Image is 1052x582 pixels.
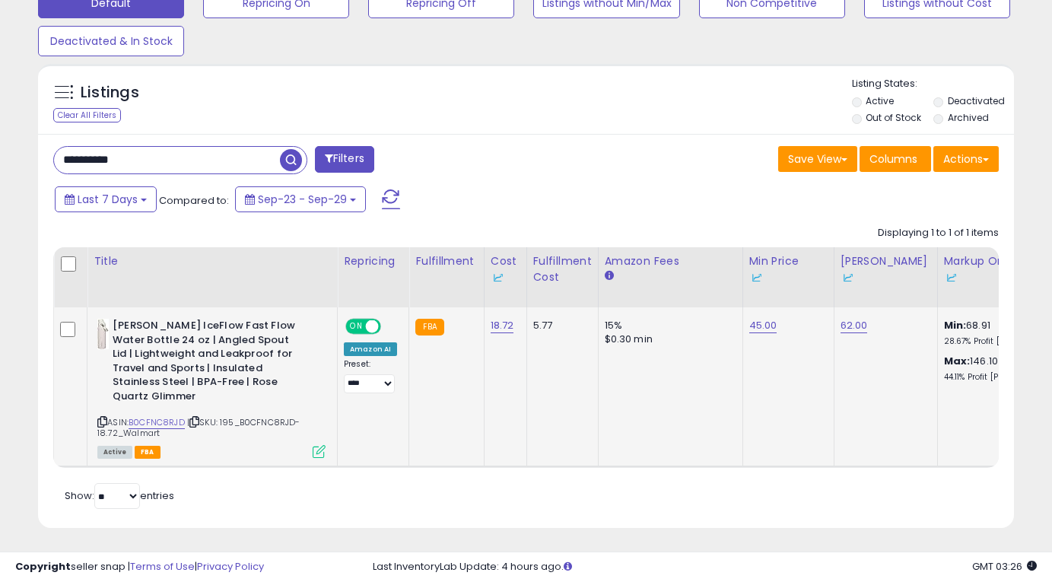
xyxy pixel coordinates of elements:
label: Deactivated [948,94,1005,107]
div: seller snap | | [15,560,264,574]
b: Min: [944,318,967,332]
div: [PERSON_NAME] [841,253,931,285]
img: InventoryLab Logo [491,270,506,285]
button: Actions [933,146,999,172]
b: Max: [944,354,971,368]
div: Repricing [344,253,402,269]
img: 317ufrotAHL._SL40_.jpg [97,319,109,349]
div: Fulfillment [415,253,477,269]
span: Columns [869,151,917,167]
div: 15% [605,319,731,332]
div: Min Price [749,253,828,285]
a: B0CFNC8RJD [129,416,185,429]
div: 5.77 [533,319,586,332]
img: InventoryLab Logo [944,270,959,285]
b: [PERSON_NAME] IceFlow Fast Flow Water Bottle 24 oz | Angled Spout Lid | Lightweight and Leakproof... [113,319,297,407]
a: Terms of Use [130,559,195,574]
div: Some or all of the values in this column are provided from Inventory Lab. [749,269,828,285]
div: Some or all of the values in this column are provided from Inventory Lab. [841,269,931,285]
img: InventoryLab Logo [841,270,856,285]
span: 2025-10-7 03:26 GMT [972,559,1037,574]
a: 18.72 [491,318,514,333]
span: Sep-23 - Sep-29 [258,192,347,207]
div: Amazon AI [344,342,397,356]
span: | SKU: 195_B0CFNC8RJD-18.72_Walmart [97,416,300,439]
button: Filters [315,146,374,173]
span: ON [347,320,366,333]
label: Active [866,94,894,107]
div: Some or all of the values in this column are provided from Inventory Lab. [491,269,520,285]
img: InventoryLab Logo [749,270,764,285]
strong: Copyright [15,559,71,574]
button: Sep-23 - Sep-29 [235,186,366,212]
span: Compared to: [159,193,229,208]
div: Last InventoryLab Update: 4 hours ago. [373,560,1037,574]
div: Cost [491,253,520,285]
span: Show: entries [65,488,174,503]
div: Amazon Fees [605,253,736,269]
a: 45.00 [749,318,777,333]
a: 62.00 [841,318,868,333]
span: FBA [135,446,161,459]
p: Listing States: [852,77,1014,91]
button: Deactivated & In Stock [38,26,184,56]
span: OFF [379,320,403,333]
label: Out of Stock [866,111,921,124]
h5: Listings [81,82,139,103]
div: Preset: [344,359,397,393]
button: Columns [860,146,931,172]
div: Fulfillment Cost [533,253,592,285]
a: Privacy Policy [197,559,264,574]
div: Displaying 1 to 1 of 1 items [878,226,999,240]
span: All listings currently available for purchase on Amazon [97,446,132,459]
div: $0.30 min [605,332,731,346]
small: FBA [415,319,443,336]
small: Amazon Fees. [605,269,614,283]
div: ASIN: [97,319,326,456]
div: Clear All Filters [53,108,121,122]
div: Title [94,253,331,269]
button: Save View [778,146,857,172]
label: Archived [948,111,989,124]
button: Last 7 Days [55,186,157,212]
span: Last 7 Days [78,192,138,207]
